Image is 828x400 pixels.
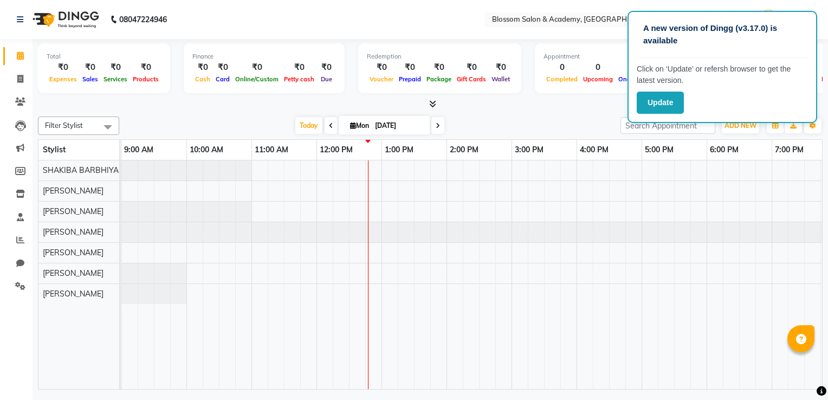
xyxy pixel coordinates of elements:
[580,61,616,74] div: 0
[45,121,83,130] span: Filter Stylist
[620,117,715,134] input: Search Appointment
[544,61,580,74] div: 0
[367,52,513,61] div: Redemption
[213,61,232,74] div: ₹0
[281,61,317,74] div: ₹0
[544,52,678,61] div: Appointment
[213,75,232,83] span: Card
[130,61,161,74] div: ₹0
[47,52,161,61] div: Total
[317,61,336,74] div: ₹0
[454,61,489,74] div: ₹0
[616,61,646,74] div: 0
[130,75,161,83] span: Products
[119,4,167,35] b: 08047224946
[643,22,801,47] p: A new version of Dingg (v3.17.0) is available
[725,121,756,130] span: ADD NEW
[232,75,281,83] span: Online/Custom
[252,142,291,158] a: 11:00 AM
[424,75,454,83] span: Package
[637,92,684,114] button: Update
[722,118,759,133] button: ADD NEW
[772,142,806,158] a: 7:00 PM
[367,75,396,83] span: Voucher
[707,142,741,158] a: 6:00 PM
[295,117,322,134] span: Today
[642,142,676,158] a: 5:00 PM
[447,142,481,158] a: 2:00 PM
[43,207,104,216] span: [PERSON_NAME]
[580,75,616,83] span: Upcoming
[637,63,808,86] p: Click on ‘Update’ or refersh browser to get the latest version.
[616,75,646,83] span: Ongoing
[80,75,101,83] span: Sales
[43,145,66,154] span: Stylist
[43,248,104,257] span: [PERSON_NAME]
[489,61,513,74] div: ₹0
[43,268,104,278] span: [PERSON_NAME]
[544,75,580,83] span: Completed
[382,142,416,158] a: 1:00 PM
[782,357,817,389] iframe: chat widget
[396,61,424,74] div: ₹0
[47,61,80,74] div: ₹0
[101,61,130,74] div: ₹0
[47,75,80,83] span: Expenses
[281,75,317,83] span: Petty cash
[192,61,213,74] div: ₹0
[43,165,119,175] span: SHAKIBA BARBHIYA
[367,61,396,74] div: ₹0
[43,289,104,299] span: [PERSON_NAME]
[28,4,102,35] img: logo
[759,10,778,29] img: Admin
[577,142,611,158] a: 4:00 PM
[43,186,104,196] span: [PERSON_NAME]
[101,75,130,83] span: Services
[396,75,424,83] span: Prepaid
[121,142,156,158] a: 9:00 AM
[512,142,546,158] a: 3:00 PM
[43,227,104,237] span: [PERSON_NAME]
[318,75,335,83] span: Due
[372,118,426,134] input: 2025-09-01
[80,61,101,74] div: ₹0
[192,52,336,61] div: Finance
[489,75,513,83] span: Wallet
[232,61,281,74] div: ₹0
[347,121,372,130] span: Mon
[454,75,489,83] span: Gift Cards
[424,61,454,74] div: ₹0
[187,142,226,158] a: 10:00 AM
[192,75,213,83] span: Cash
[317,142,355,158] a: 12:00 PM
